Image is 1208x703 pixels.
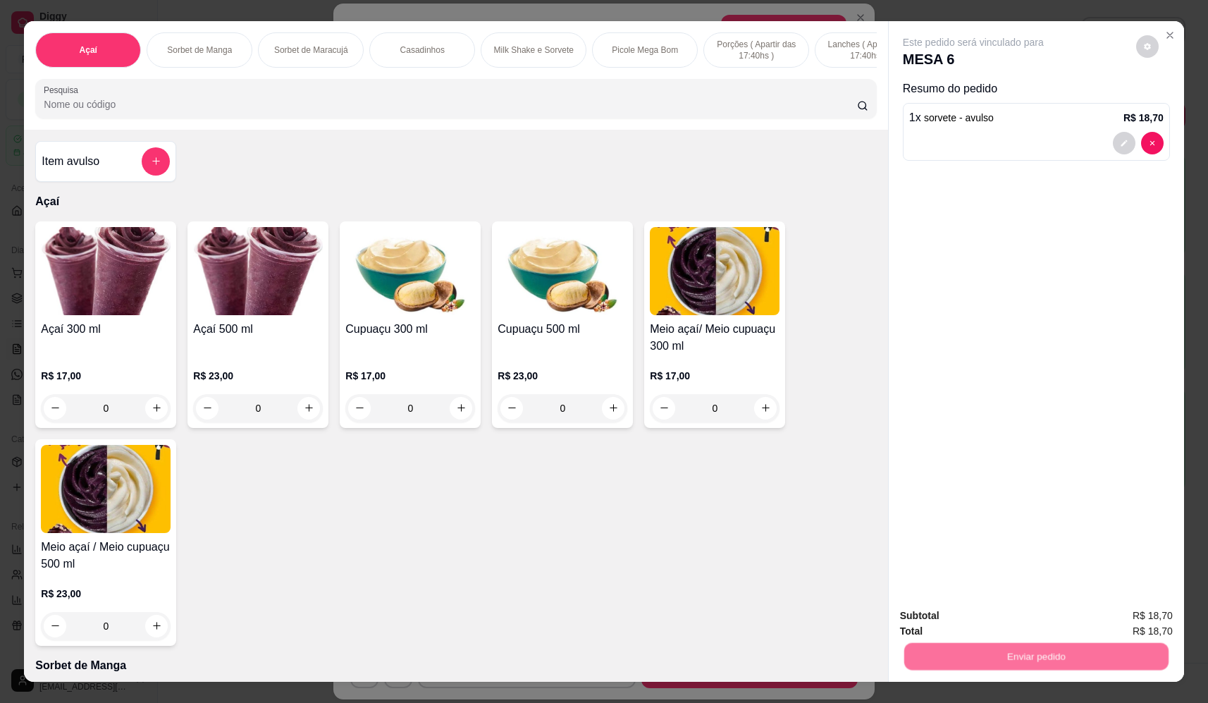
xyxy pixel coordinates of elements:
p: Este pedido será vinculado para [903,35,1044,49]
p: MESA 6 [903,49,1044,69]
img: product-image [650,227,779,315]
button: decrease-product-quantity [1113,132,1135,154]
p: R$ 18,70 [1123,111,1164,125]
p: Porções ( Apartir das 17:40hs ) [715,39,797,61]
img: product-image [193,227,323,315]
p: Sorbet de Maracujá [274,44,348,56]
button: Close [1159,24,1181,47]
p: R$ 17,00 [345,369,475,383]
button: add-separate-item [142,147,170,176]
h4: Meio açaí / Meio cupuaçu 500 ml [41,539,171,573]
p: R$ 17,00 [650,369,779,383]
p: Sorbet de Manga [167,44,232,56]
p: Resumo do pedido [903,80,1170,97]
label: Pesquisa [44,84,83,96]
h4: Item avulso [42,153,99,170]
p: Lanches ( Aparitr das 17:40hs ) [827,39,908,61]
span: sorvete - avulso [924,112,994,123]
p: Casadinhos [400,44,445,56]
p: 1 x [909,109,994,126]
p: R$ 17,00 [41,369,171,383]
h4: Açaí 500 ml [193,321,323,338]
p: Milk Shake e Sorvete [494,44,574,56]
p: Picole Mega Bom [612,44,678,56]
img: product-image [41,227,171,315]
h4: Meio açaí/ Meio cupuaçu 300 ml [650,321,779,355]
button: decrease-product-quantity [1141,132,1164,154]
p: Sorbet de Manga [35,657,876,674]
p: R$ 23,00 [193,369,323,383]
p: R$ 23,00 [41,587,171,601]
button: decrease-product-quantity [1136,35,1159,58]
img: product-image [41,445,171,533]
h4: Cupuaçu 300 ml [345,321,475,338]
p: Açaí [80,44,97,56]
img: product-image [345,227,475,315]
p: R$ 23,00 [498,369,627,383]
p: Açaí [35,193,876,210]
img: product-image [498,227,627,315]
input: Pesquisa [44,97,857,111]
h4: Açaí 300 ml [41,321,171,338]
button: Enviar pedido [904,643,1169,671]
h4: Cupuaçu 500 ml [498,321,627,338]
